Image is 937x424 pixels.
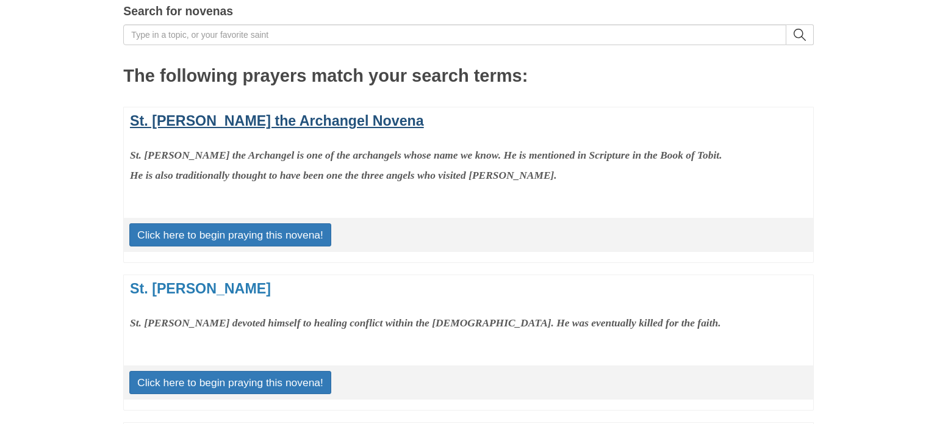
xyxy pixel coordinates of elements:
button: search [786,24,814,45]
strong: St. [PERSON_NAME] the Archangel is one of the archangels whose name we know. He is mentioned in S... [130,149,722,181]
a: St. [PERSON_NAME] [130,281,271,296]
strong: St. [PERSON_NAME] devoted himself to healing conflict within the [DEMOGRAPHIC_DATA]. He was event... [130,317,721,329]
label: Search for novenas [123,1,233,21]
a: Click here to begin praying this novena! [129,223,331,246]
input: Type in a topic, or your favorite saint [123,24,786,45]
a: St. [PERSON_NAME] the Archangel Novena [130,113,424,129]
a: Click here to begin praying this novena! [129,371,331,394]
h2: The following prayers match your search terms: [123,66,813,86]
